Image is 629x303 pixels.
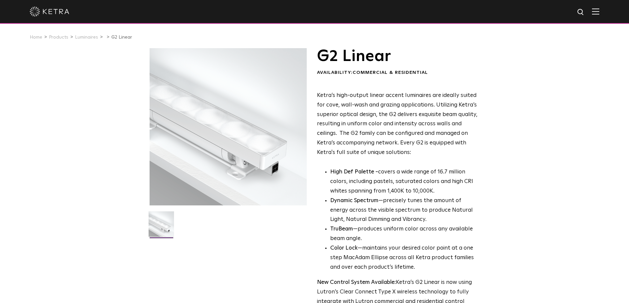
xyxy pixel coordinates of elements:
h1: G2 Linear [317,48,478,65]
img: G2-Linear-2021-Web-Square [149,211,174,242]
a: Home [30,35,42,40]
strong: Color Lock [330,245,358,251]
a: Luminaires [75,35,98,40]
li: —precisely tunes the amount of energy across the visible spectrum to produce Natural Light, Natur... [330,196,478,225]
strong: High Def Palette - [330,169,378,175]
p: Ketra’s high-output linear accent luminaires are ideally suited for cove, wall-wash and grazing a... [317,91,478,158]
strong: Dynamic Spectrum [330,198,378,203]
p: covers a wide range of 16.7 million colors, including pastels, saturated colors and high CRI whit... [330,167,478,196]
img: Hamburger%20Nav.svg [592,8,599,15]
a: G2 Linear [111,35,132,40]
strong: New Control System Available: [317,280,396,285]
strong: TruBeam [330,226,353,232]
a: Products [49,35,68,40]
li: —produces uniform color across any available beam angle. [330,225,478,244]
li: —maintains your desired color point at a one step MacAdam Ellipse across all Ketra product famili... [330,244,478,272]
div: Availability: [317,70,478,76]
img: search icon [577,8,585,16]
span: Commercial & Residential [353,70,428,75]
img: ketra-logo-2019-white [30,7,69,16]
